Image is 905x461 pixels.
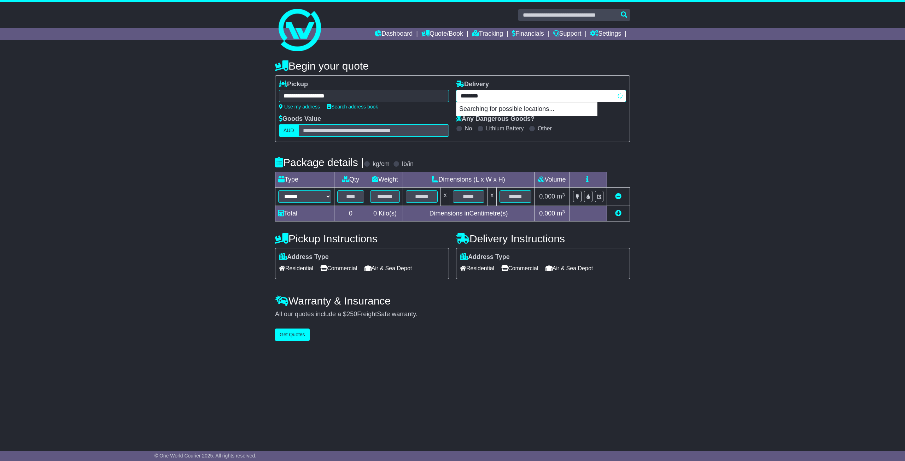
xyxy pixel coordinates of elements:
[440,188,450,206] td: x
[615,193,621,200] a: Remove this item
[539,193,555,200] span: 0.000
[486,125,524,132] label: Lithium Battery
[275,311,630,318] div: All our quotes include a $ FreightSafe warranty.
[403,206,534,221] td: Dimensions in Centimetre(s)
[334,206,367,221] td: 0
[373,160,390,168] label: kg/cm
[472,28,503,40] a: Tracking
[275,233,449,244] h4: Pickup Instructions
[279,263,313,274] span: Residential
[501,263,538,274] span: Commercial
[557,210,565,217] span: m
[367,206,403,221] td: Kilo(s)
[275,329,310,341] button: Get Quotes
[557,193,565,200] span: m
[562,209,565,214] sup: 3
[465,125,472,132] label: No
[279,253,329,261] label: Address Type
[539,210,555,217] span: 0.000
[421,28,463,40] a: Quote/Book
[456,233,630,244] h4: Delivery Instructions
[403,172,534,188] td: Dimensions (L x W x H)
[553,28,582,40] a: Support
[456,115,535,123] label: Any Dangerous Goods?
[279,104,320,110] a: Use my address
[275,172,334,188] td: Type
[154,453,257,459] span: © One World Courier 2025. All rights reserved.
[590,28,621,40] a: Settings
[562,192,565,197] sup: 3
[367,172,403,188] td: Weight
[279,124,299,137] label: AUD
[402,160,414,168] label: lb/in
[334,172,367,188] td: Qty
[615,210,621,217] a: Add new item
[487,188,497,206] td: x
[460,253,510,261] label: Address Type
[545,263,593,274] span: Air & Sea Depot
[364,263,412,274] span: Air & Sea Depot
[373,210,377,217] span: 0
[279,81,308,88] label: Pickup
[279,115,321,123] label: Goods Value
[275,295,630,307] h4: Warranty & Insurance
[275,206,334,221] td: Total
[375,28,413,40] a: Dashboard
[456,102,597,116] p: Searching for possible locations...
[275,156,364,168] h4: Package details |
[320,263,357,274] span: Commercial
[327,104,378,110] a: Search address book
[456,81,489,88] label: Delivery
[538,125,552,132] label: Other
[512,28,544,40] a: Financials
[346,311,357,318] span: 250
[275,60,630,72] h4: Begin your quote
[534,172,570,188] td: Volume
[460,263,494,274] span: Residential
[456,90,626,102] typeahead: Please provide city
